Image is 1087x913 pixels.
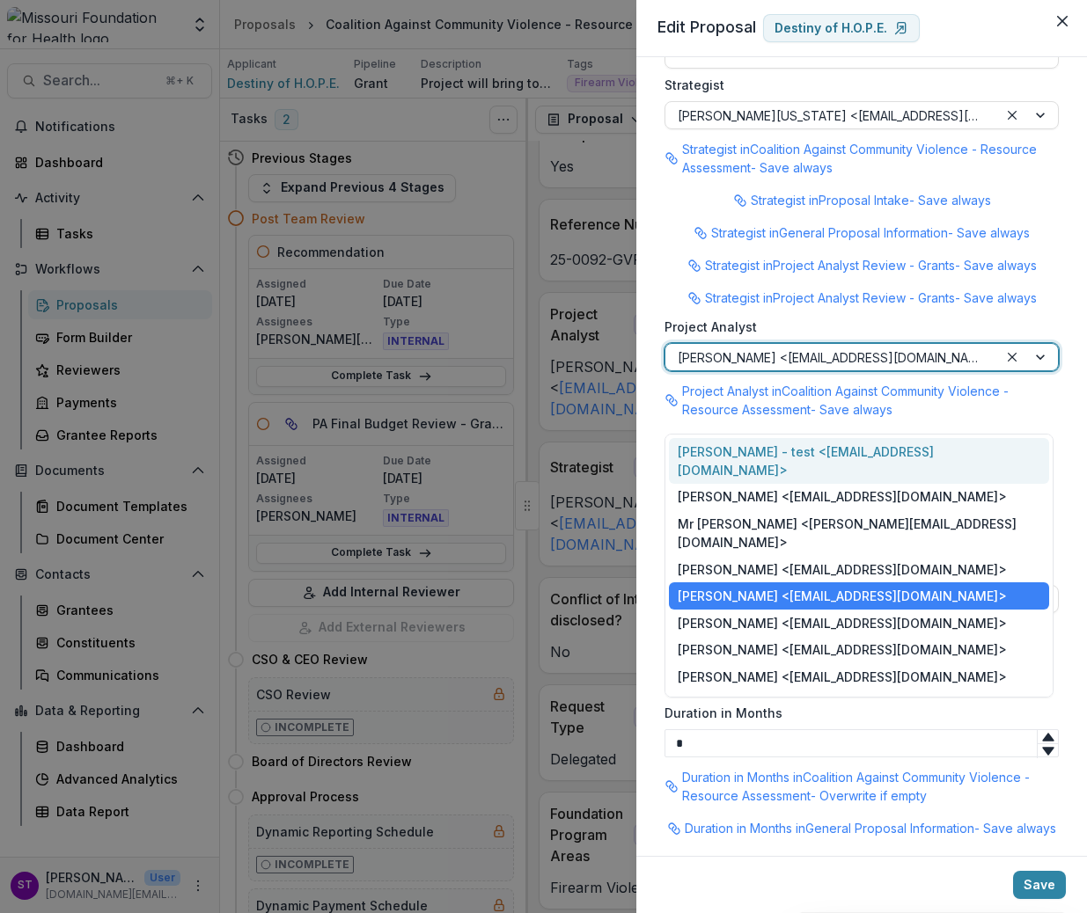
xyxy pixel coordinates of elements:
[685,819,1056,837] p: Duration in Months in General Proposal Information - Save always
[669,484,1049,511] div: [PERSON_NAME] <[EMAIL_ADDRESS][DOMAIN_NAME]>
[1002,347,1023,368] div: Clear selected options
[751,191,991,209] p: Strategist in Proposal Intake - Save always
[682,851,1059,888] p: Duration in Months in Project Analyst Review - Grants - Save always
[669,690,1049,718] div: [PERSON_NAME] <[EMAIL_ADDRESS][DOMAIN_NAME]>
[775,21,887,36] p: Destiny of H.O.P.E.
[657,18,756,36] span: Edit Proposal
[705,256,1037,274] p: Strategist in Project Analyst Review - Grants - Save always
[735,433,1007,451] p: Project Analyst in Proposal Intake - Save always
[1048,7,1076,35] button: Close
[705,289,1037,307] p: Strategist in Project Analyst Review - Grants - Save always
[1013,871,1066,899] button: Save
[665,318,1048,336] label: Project Analyst
[711,223,1030,242] p: Strategist in General Proposal Information - Save always
[669,663,1049,690] div: [PERSON_NAME] <[EMAIL_ADDRESS][DOMAIN_NAME]>
[665,76,1048,94] label: Strategist
[669,610,1049,637] div: [PERSON_NAME] <[EMAIL_ADDRESS][DOMAIN_NAME]>
[669,510,1049,556] div: Mr [PERSON_NAME] <[PERSON_NAME][EMAIL_ADDRESS][DOMAIN_NAME]>
[763,14,920,42] a: Destiny of H.O.P.E.
[669,582,1049,610] div: [PERSON_NAME] <[EMAIL_ADDRESS][DOMAIN_NAME]>
[682,768,1059,805] p: Duration in Months in Coalition Against Community Violence - Resource Assessment - Overwrite if e...
[682,140,1059,177] p: Strategist in Coalition Against Community Violence - Resource Assessment - Save always
[669,556,1049,583] div: [PERSON_NAME] <[EMAIL_ADDRESS][DOMAIN_NAME]>
[669,438,1049,484] div: [PERSON_NAME] - test <[EMAIL_ADDRESS][DOMAIN_NAME]>
[665,704,1048,722] label: Duration in Months
[669,637,1049,664] div: [PERSON_NAME] <[EMAIL_ADDRESS][DOMAIN_NAME]>
[1002,105,1023,126] div: Clear selected options
[682,382,1059,419] p: Project Analyst in Coalition Against Community Violence - Resource Assessment - Save always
